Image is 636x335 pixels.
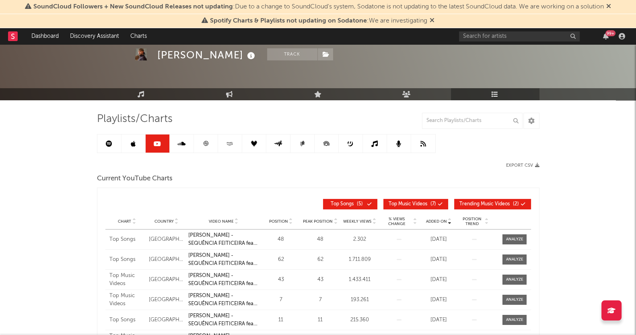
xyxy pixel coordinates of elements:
[109,316,145,324] div: Top Songs
[188,312,259,328] a: [PERSON_NAME] - SEQUÊNCIA FEITICEIRA feat MC GW, MC [PERSON_NAME] do CN, [PERSON_NAME] [PERSON_NA...
[605,30,615,36] div: 99 +
[343,219,371,224] span: Weekly Views
[606,4,611,10] span: Dismiss
[188,232,259,247] a: [PERSON_NAME] - SEQUÊNCIA FEITICEIRA feat MC GW, MC [PERSON_NAME] do CN, [PERSON_NAME] [PERSON_NA...
[149,236,184,244] div: [GEOGRAPHIC_DATA]
[97,174,173,184] span: Current YouTube Charts
[157,48,257,62] div: [PERSON_NAME]
[303,236,338,244] div: 48
[454,199,531,209] button: Trending Music Videos(2)
[97,114,173,124] span: Playlists/Charts
[149,316,184,324] div: [GEOGRAPHIC_DATA]
[342,236,377,244] div: 2.302
[459,31,580,41] input: Search for artists
[460,217,484,226] span: Position Trend
[267,48,317,60] button: Track
[209,219,234,224] span: Video Name
[33,4,604,10] span: : Due to a change to SoundCloud's system, Sodatone is not updating to the latest SoundCloud data....
[149,276,184,284] div: [GEOGRAPHIC_DATA]
[263,276,298,284] div: 43
[303,256,338,264] div: 62
[342,276,377,284] div: 1.433.411
[421,236,456,244] div: [DATE]
[149,256,184,264] div: [GEOGRAPHIC_DATA]
[26,28,64,44] a: Dashboard
[210,18,427,24] span: : We are investigating
[389,202,427,207] span: Top Music Videos
[603,33,609,39] button: 99+
[118,219,131,224] span: Chart
[109,236,145,244] div: Top Songs
[430,18,434,24] span: Dismiss
[210,18,367,24] span: Spotify Charts & Playlists not updating on Sodatone
[269,219,288,224] span: Position
[188,292,259,308] a: [PERSON_NAME] - SEQUÊNCIA FEITICEIRA feat MC GW, MC [PERSON_NAME] do CN, [PERSON_NAME] [PERSON_NA...
[342,316,377,324] div: 215.360
[149,296,184,304] div: [GEOGRAPHIC_DATA]
[426,219,447,224] span: Added On
[421,296,456,304] div: [DATE]
[33,4,233,10] span: SoundCloud Followers + New SoundCloud Releases not updating
[263,296,298,304] div: 7
[383,199,448,209] button: Top Music Videos(7)
[459,202,510,207] span: Trending Music Videos
[188,252,259,267] a: [PERSON_NAME] - SEQUÊNCIA FEITICEIRA feat MC GW, MC [PERSON_NAME] do CN, [PERSON_NAME] [PERSON_NA...
[331,202,354,207] span: Top Songs
[125,28,152,44] a: Charts
[109,272,145,287] div: Top Music Videos
[421,276,456,284] div: [DATE]
[422,113,523,129] input: Search Playlists/Charts
[389,202,436,207] span: ( 7 )
[506,163,539,168] button: Export CSV
[64,28,125,44] a: Discovery Assistant
[109,256,145,264] div: Top Songs
[421,316,456,324] div: [DATE]
[381,217,412,226] span: % Views Change
[303,316,338,324] div: 11
[459,202,519,207] span: ( 2 )
[342,256,377,264] div: 1.711.809
[154,219,174,224] span: Country
[303,219,333,224] span: Peak Position
[263,236,298,244] div: 48
[342,296,377,304] div: 193.261
[109,292,145,308] div: Top Music Videos
[263,256,298,264] div: 62
[188,272,259,287] a: [PERSON_NAME] - SEQUÊNCIA FEITICEIRA feat MC GW, MC [PERSON_NAME] do CN, [PERSON_NAME] [PERSON_NA...
[323,199,377,209] button: Top Songs(5)
[328,202,365,207] span: ( 5 )
[303,276,338,284] div: 43
[263,316,298,324] div: 11
[421,256,456,264] div: [DATE]
[303,296,338,304] div: 7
